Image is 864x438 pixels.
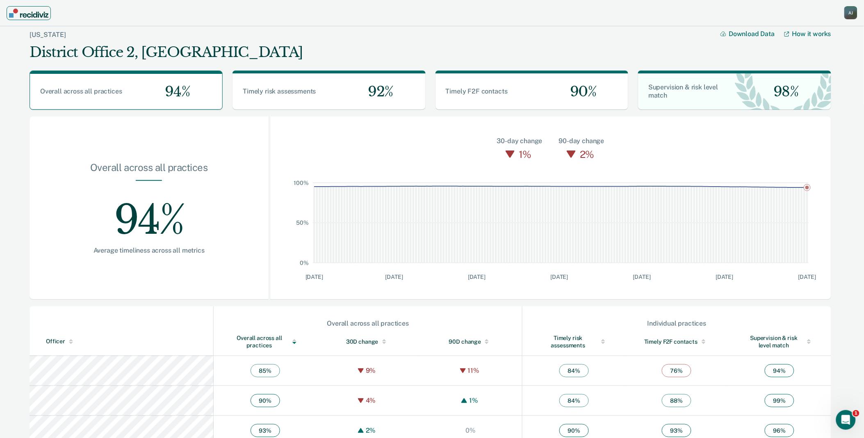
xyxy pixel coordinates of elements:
[305,274,323,280] text: [DATE]
[364,397,378,404] div: 4%
[784,30,831,38] a: How it works
[9,9,48,18] img: Recidiviz
[559,424,589,437] span: 90 %
[214,328,317,356] th: Toggle SortBy
[578,146,596,162] div: 2%
[464,427,478,434] div: 0%
[468,274,486,280] text: [DATE]
[539,334,609,349] div: Timely risk assessments
[364,427,378,434] div: 2%
[798,274,816,280] text: [DATE]
[662,424,691,437] span: 93 %
[317,328,419,356] th: Toggle SortBy
[159,83,190,100] span: 94%
[56,246,242,254] div: Average timeliness across all metrics
[716,274,733,280] text: [DATE]
[765,364,794,377] span: 94 %
[642,338,712,345] div: Timely F2F contacts
[550,274,568,280] text: [DATE]
[30,328,214,356] th: Toggle SortBy
[836,410,856,430] iframe: Intercom live chat
[497,136,543,146] div: 30-day change
[251,394,280,407] span: 90 %
[522,328,625,356] th: Toggle SortBy
[30,44,303,61] div: District Office 2, [GEOGRAPHIC_DATA]
[844,6,857,19] button: Profile dropdown button
[662,394,691,407] span: 88 %
[523,319,831,327] div: Individual practices
[361,83,393,100] span: 92%
[40,87,122,95] span: Overall across all practices
[765,394,794,407] span: 99 %
[385,274,403,280] text: [DATE]
[436,338,506,345] div: 90D change
[765,424,794,437] span: 96 %
[230,334,300,349] div: Overall across all practices
[559,136,604,146] div: 90-day change
[364,367,378,374] div: 9%
[214,319,522,327] div: Overall across all practices
[446,87,508,95] span: Timely F2F contacts
[251,424,280,437] span: 93 %
[56,181,242,246] div: 94%
[745,334,815,349] div: Supervision & risk level match
[559,364,589,377] span: 84 %
[767,83,799,100] span: 98%
[243,87,316,95] span: Timely risk assessments
[625,328,728,356] th: Toggle SortBy
[419,328,522,356] th: Toggle SortBy
[728,328,831,356] th: Toggle SortBy
[56,162,242,180] div: Overall across all practices
[563,83,597,100] span: 90%
[853,410,859,417] span: 1
[648,83,718,99] span: Supervision & risk level match
[46,338,210,345] div: Officer
[517,146,533,162] div: 1%
[559,394,589,407] span: 84 %
[251,364,280,377] span: 85 %
[466,367,482,374] div: 11%
[720,30,784,38] button: Download Data
[30,31,66,39] a: [US_STATE]
[467,397,480,404] div: 1%
[662,364,691,377] span: 76 %
[844,6,857,19] div: A J
[633,274,651,280] text: [DATE]
[333,338,403,345] div: 30D change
